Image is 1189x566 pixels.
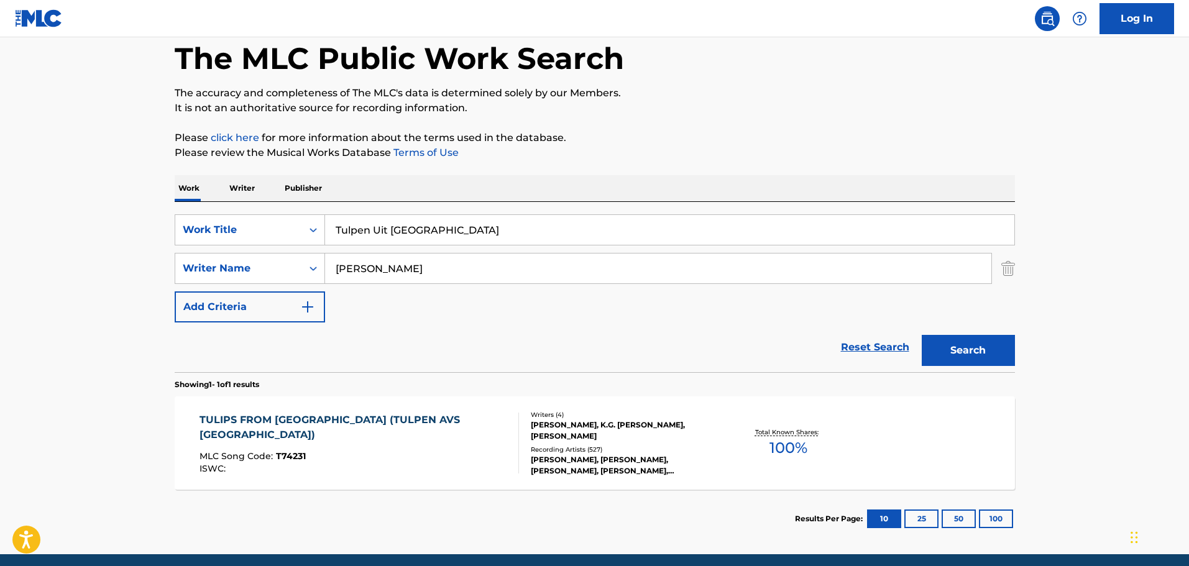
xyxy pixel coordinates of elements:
p: Please review the Musical Works Database [175,145,1015,160]
p: Results Per Page: [795,513,866,524]
span: MLC Song Code : [200,450,276,462]
div: Writer Name [183,261,295,276]
img: MLC Logo [15,9,63,27]
h1: The MLC Public Work Search [175,40,624,77]
div: Help [1067,6,1092,31]
img: search [1040,11,1055,26]
a: Log In [1099,3,1174,34]
div: Work Title [183,222,295,237]
a: Terms of Use [391,147,459,158]
button: 100 [979,509,1013,528]
button: 25 [904,509,939,528]
p: Total Known Shares: [755,427,822,437]
a: click here [211,132,259,144]
p: It is not an authoritative source for recording information. [175,101,1015,116]
button: Search [922,335,1015,366]
p: Writer [226,175,259,201]
p: Please for more information about the terms used in the database. [175,130,1015,145]
button: Add Criteria [175,291,325,322]
div: [PERSON_NAME], [PERSON_NAME], [PERSON_NAME], [PERSON_NAME], [PERSON_NAME], [PERSON_NAME], [PERSON... [531,454,718,477]
a: Public Search [1035,6,1060,31]
div: Writers ( 4 ) [531,410,718,419]
div: Drag [1131,519,1138,556]
span: 100 % [769,437,807,459]
form: Search Form [175,214,1015,372]
p: Work [175,175,203,201]
button: 10 [867,509,901,528]
p: The accuracy and completeness of The MLC's data is determined solely by our Members. [175,86,1015,101]
a: TULIPS FROM [GEOGRAPHIC_DATA] (TULPEN AVS [GEOGRAPHIC_DATA])MLC Song Code:T74231ISWC:Writers (4)[... [175,396,1015,490]
div: TULIPS FROM [GEOGRAPHIC_DATA] (TULPEN AVS [GEOGRAPHIC_DATA]) [200,413,508,442]
button: 50 [942,509,976,528]
p: Publisher [281,175,326,201]
span: T74231 [276,450,306,462]
iframe: Chat Widget [1127,506,1189,566]
a: Reset Search [835,334,916,361]
div: [PERSON_NAME], K.G. [PERSON_NAME], [PERSON_NAME] [531,419,718,442]
span: ISWC : [200,463,229,474]
img: help [1072,11,1087,26]
p: Showing 1 - 1 of 1 results [175,379,259,390]
img: Delete Criterion [1001,253,1015,284]
img: 9d2ae6d4665cec9f34b9.svg [300,299,315,314]
div: Recording Artists ( 527 ) [531,445,718,454]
